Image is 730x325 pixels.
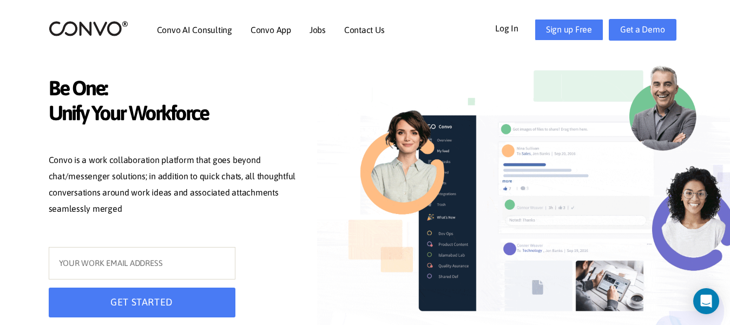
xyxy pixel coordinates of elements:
input: YOUR WORK EMAIL ADDRESS [49,247,235,279]
a: Convo AI Consulting [157,25,232,34]
button: GET STARTED [49,288,235,317]
p: Convo is a work collaboration platform that goes beyond chat/messenger solutions; in addition to ... [49,152,303,219]
div: Open Intercom Messenger [693,288,719,314]
a: Contact Us [344,25,385,34]
a: Jobs [310,25,326,34]
a: Convo App [251,25,291,34]
a: Log In [495,19,535,36]
a: Get a Demo [609,19,676,41]
span: Unify Your Workforce [49,101,303,128]
a: Sign up Free [535,19,603,41]
img: logo_2.png [49,20,128,37]
span: Be One: [49,76,303,103]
